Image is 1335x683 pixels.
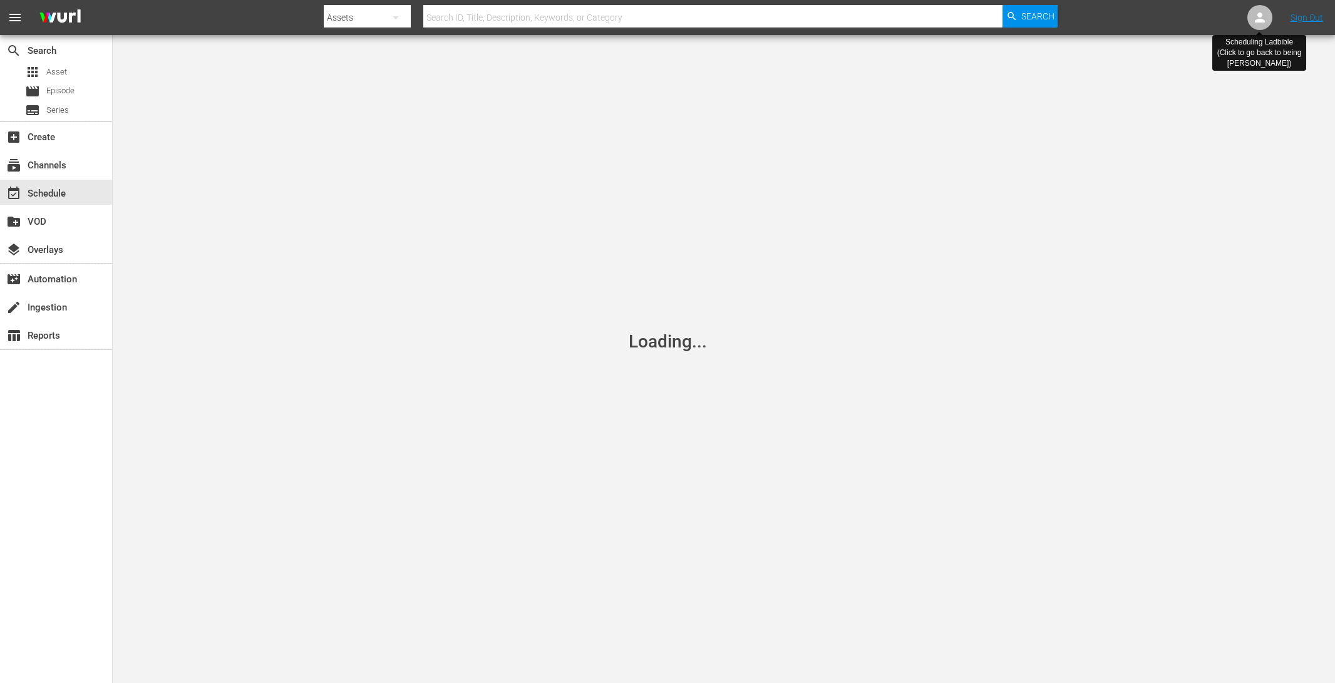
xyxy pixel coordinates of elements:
span: Series [25,103,40,118]
span: Reports [6,328,21,343]
span: Episode [46,85,75,97]
span: Episode [25,84,40,99]
span: VOD [6,214,21,229]
a: Sign Out [1291,13,1323,23]
span: menu [8,10,23,25]
div: Scheduling Ladbible (Click to go back to being [PERSON_NAME] ) [1217,37,1302,69]
button: Search [1003,5,1058,28]
span: Automation [6,272,21,287]
span: Search [6,43,21,58]
img: ans4CAIJ8jUAAAAAAAAAAAAAAAAAAAAAAAAgQb4GAAAAAAAAAAAAAAAAAAAAAAAAJMjXAAAAAAAAAAAAAAAAAAAAAAAAgAT5G... [30,3,90,33]
span: Asset [46,66,67,78]
span: Series [46,104,69,116]
span: Asset [25,64,40,80]
span: Schedule [6,186,21,201]
span: Channels [6,158,21,173]
span: Overlays [6,242,21,257]
div: Loading... [629,331,707,352]
span: Search [1021,5,1054,28]
span: Create [6,130,21,145]
span: Ingestion [6,300,21,315]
